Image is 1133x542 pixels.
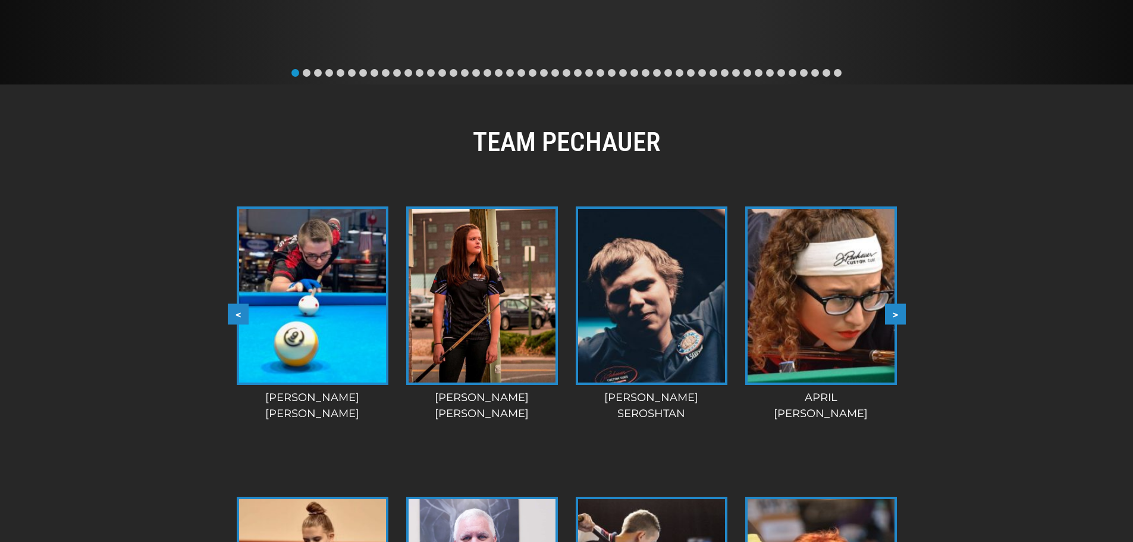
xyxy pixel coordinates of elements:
div: [PERSON_NAME] [PERSON_NAME] [402,390,562,422]
img: April-225x320.jpg [748,209,895,383]
img: amanda-c-1-e1555337534391.jpg [409,209,555,383]
img: alex-bryant-225x320.jpg [239,209,386,383]
div: April [PERSON_NAME] [741,390,901,422]
img: andrei-1-225x320.jpg [578,209,725,383]
button: > [885,303,906,324]
div: Carousel Navigation [228,303,906,324]
h2: TEAM PECHAUER [228,126,906,158]
button: < [228,303,249,324]
a: April[PERSON_NAME] [741,206,901,422]
a: [PERSON_NAME][PERSON_NAME] [233,206,393,422]
div: [PERSON_NAME] Seroshtan [572,390,732,422]
a: [PERSON_NAME][PERSON_NAME] [402,206,562,422]
a: [PERSON_NAME]Seroshtan [572,206,732,422]
div: [PERSON_NAME] [PERSON_NAME] [233,390,393,422]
